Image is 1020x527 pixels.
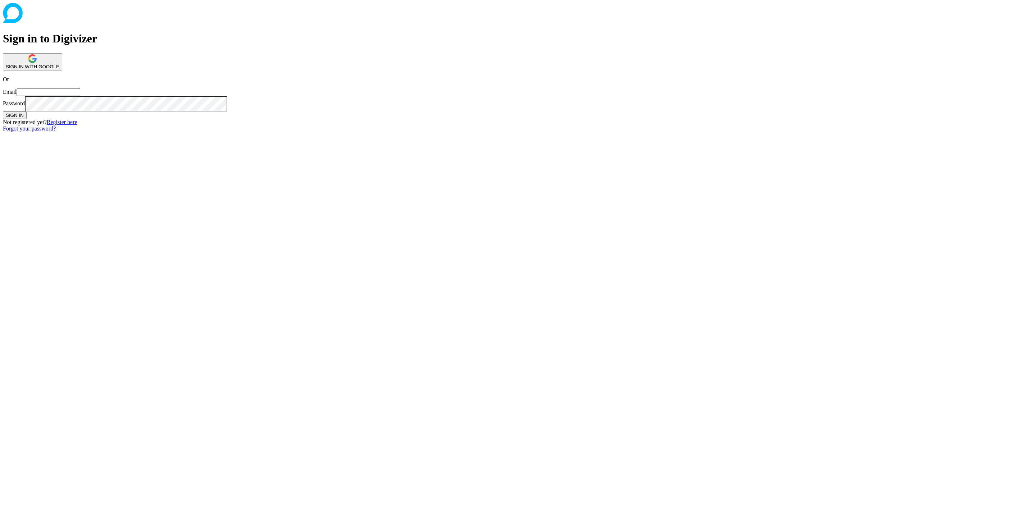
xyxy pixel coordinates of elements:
[47,119,77,125] a: Register here
[3,53,62,70] button: SIGN IN WITH GOOGLE
[3,76,1017,83] p: Or
[3,89,17,95] label: Email
[3,111,27,119] button: SIGN IN
[3,3,23,23] img: Digivizer Logo
[3,100,25,106] label: Password
[3,32,1017,45] h1: Sign in to Digivizer
[6,64,59,69] div: SIGN IN WITH GOOGLE
[3,119,1017,125] div: Not registered yet?
[3,125,56,132] a: Forgot your password?
[6,113,24,118] span: SIGN IN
